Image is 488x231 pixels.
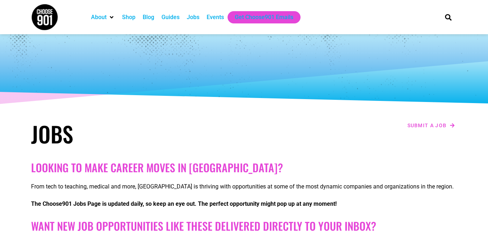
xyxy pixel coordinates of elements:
[143,13,154,22] a: Blog
[407,123,447,128] span: Submit a job
[235,13,293,22] a: Get Choose901 Emails
[442,11,454,23] div: Search
[31,182,457,191] p: From tech to teaching, medical and more, [GEOGRAPHIC_DATA] is thriving with opportunities at some...
[207,13,224,22] a: Events
[187,13,199,22] a: Jobs
[122,13,135,22] a: Shop
[405,121,457,130] a: Submit a job
[31,161,457,174] h2: Looking to make career moves in [GEOGRAPHIC_DATA]?
[161,13,180,22] a: Guides
[31,121,241,147] h1: Jobs
[31,200,337,207] strong: The Choose901 Jobs Page is updated daily, so keep an eye out. The perfect opportunity might pop u...
[87,11,118,23] div: About
[87,11,433,23] nav: Main nav
[91,13,107,22] a: About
